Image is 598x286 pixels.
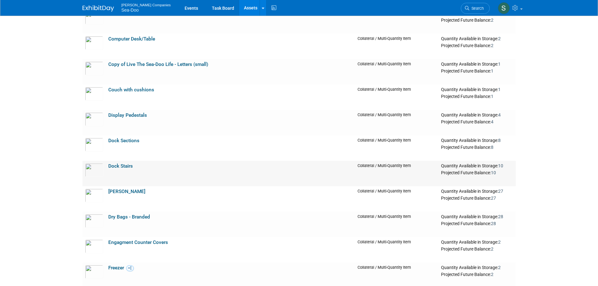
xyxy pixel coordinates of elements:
[498,138,501,143] span: 8
[491,221,496,226] span: 28
[441,67,513,74] div: Projected Future Balance:
[355,34,439,59] td: Collateral / Multi-Quantity Item
[108,112,147,118] a: Display Pedestals
[441,271,513,278] div: Projected Future Balance:
[355,237,439,262] td: Collateral / Multi-Quantity Item
[441,194,513,201] div: Projected Future Balance:
[441,87,513,93] div: Quantity Available in Storage:
[441,62,513,67] div: Quantity Available in Storage:
[441,163,513,169] div: Quantity Available in Storage:
[491,119,493,124] span: 4
[498,163,503,168] span: 10
[441,138,513,143] div: Quantity Available in Storage:
[491,246,493,251] span: 2
[491,145,493,150] span: 8
[108,189,145,194] a: [PERSON_NAME]
[108,265,124,271] a: Freezer
[355,212,439,237] td: Collateral / Multi-Quantity Item
[441,220,513,227] div: Projected Future Balance:
[461,3,490,14] a: Search
[108,36,155,42] a: Computer Desk/Table
[108,11,162,16] a: Clothing Wall w/ Pergola
[498,214,503,219] span: 28
[108,87,154,93] a: Couch with cushions
[441,93,513,100] div: Projected Future Balance:
[491,68,493,73] span: 1
[441,143,513,150] div: Projected Future Balance:
[441,42,513,49] div: Projected Future Balance:
[498,36,501,41] span: 2
[108,138,139,143] a: Dock Sections
[355,84,439,110] td: Collateral / Multi-Quantity Item
[498,62,501,67] span: 1
[108,240,168,245] a: Engagment Counter Covers
[498,240,501,245] span: 2
[498,2,510,14] img: Stephanie Duval
[355,135,439,161] td: Collateral / Multi-Quantity Item
[441,36,513,42] div: Quantity Available in Storage:
[491,170,496,175] span: 10
[491,43,493,48] span: 2
[491,272,493,277] span: 2
[355,8,439,34] td: Collateral / Multi-Quantity Item
[355,59,439,84] td: Collateral / Multi-Quantity Item
[355,110,439,135] td: Collateral / Multi-Quantity Item
[355,186,439,212] td: Collateral / Multi-Quantity Item
[441,240,513,245] div: Quantity Available in Storage:
[491,18,493,23] span: 2
[441,265,513,271] div: Quantity Available in Storage:
[498,189,503,194] span: 27
[441,118,513,125] div: Projected Future Balance:
[121,1,171,8] span: [PERSON_NAME] Companies
[441,189,513,194] div: Quantity Available in Storage:
[108,214,150,220] a: Dry Bags - Branded
[441,169,513,176] div: Projected Future Balance:
[441,16,513,23] div: Projected Future Balance:
[441,245,513,252] div: Projected Future Balance:
[498,112,501,117] span: 4
[498,87,501,92] span: 1
[441,112,513,118] div: Quantity Available in Storage:
[441,214,513,220] div: Quantity Available in Storage:
[498,265,501,270] span: 2
[108,163,133,169] a: Dock Stairs
[108,62,208,67] a: Copy of Live The Sea-Doo Life - Letters (small)
[83,5,114,12] img: ExhibitDay
[491,196,496,201] span: 27
[121,8,139,13] span: Sea-Doo
[469,6,484,11] span: Search
[355,161,439,186] td: Collateral / Multi-Quantity Item
[491,94,493,99] span: 1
